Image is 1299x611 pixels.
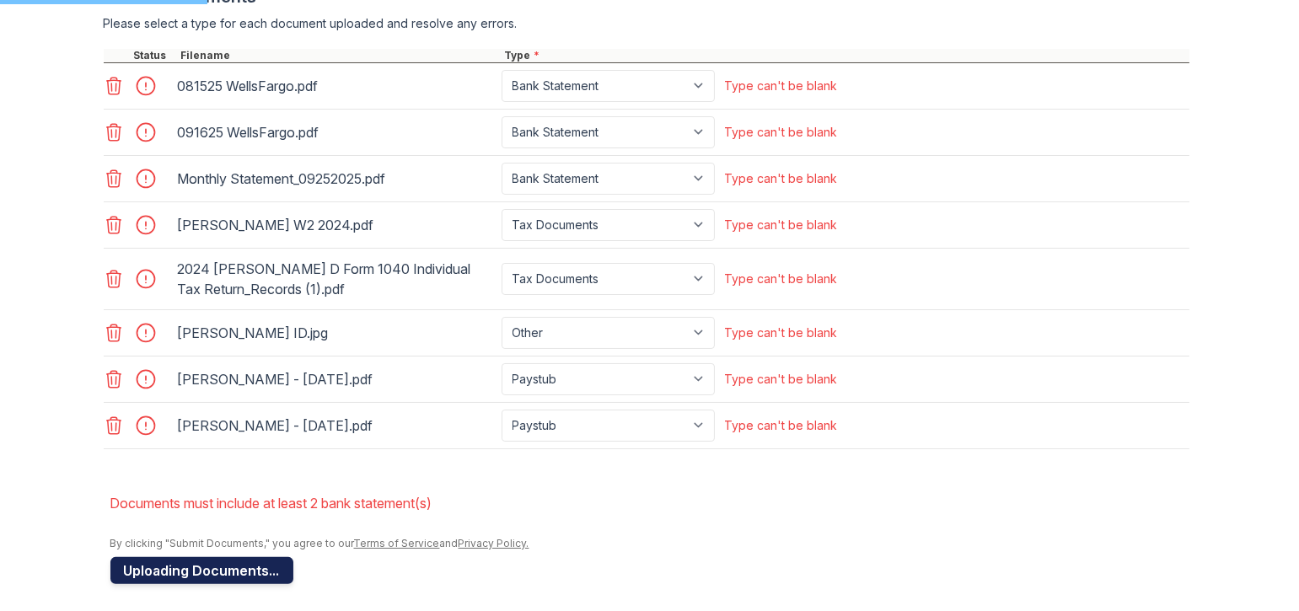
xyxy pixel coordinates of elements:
[725,78,838,94] div: Type can't be blank
[110,537,1189,550] div: By clicking "Submit Documents," you agree to our and
[178,49,502,62] div: Filename
[178,319,495,346] div: [PERSON_NAME] ID.jpg
[725,324,838,341] div: Type can't be blank
[725,217,838,233] div: Type can't be blank
[725,271,838,287] div: Type can't be blank
[110,486,1189,520] li: Documents must include at least 2 bank statement(s)
[725,124,838,141] div: Type can't be blank
[104,15,1189,32] div: Please select a type for each document uploaded and resolve any errors.
[725,417,838,434] div: Type can't be blank
[178,412,495,439] div: [PERSON_NAME] - [DATE].pdf
[178,165,495,192] div: Monthly Statement_09252025.pdf
[725,170,838,187] div: Type can't be blank
[459,537,529,549] a: Privacy Policy.
[110,557,293,584] button: Uploading Documents...
[178,255,495,303] div: 2024 [PERSON_NAME] D Form 1040 Individual Tax Return_Records (1).pdf
[502,49,1189,62] div: Type
[131,49,178,62] div: Status
[178,72,495,99] div: 081525 WellsFargo.pdf
[178,119,495,146] div: 091625 WellsFargo.pdf
[178,366,495,393] div: [PERSON_NAME] - [DATE].pdf
[354,537,440,549] a: Terms of Service
[178,212,495,239] div: [PERSON_NAME] W2 2024.pdf
[725,371,838,388] div: Type can't be blank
